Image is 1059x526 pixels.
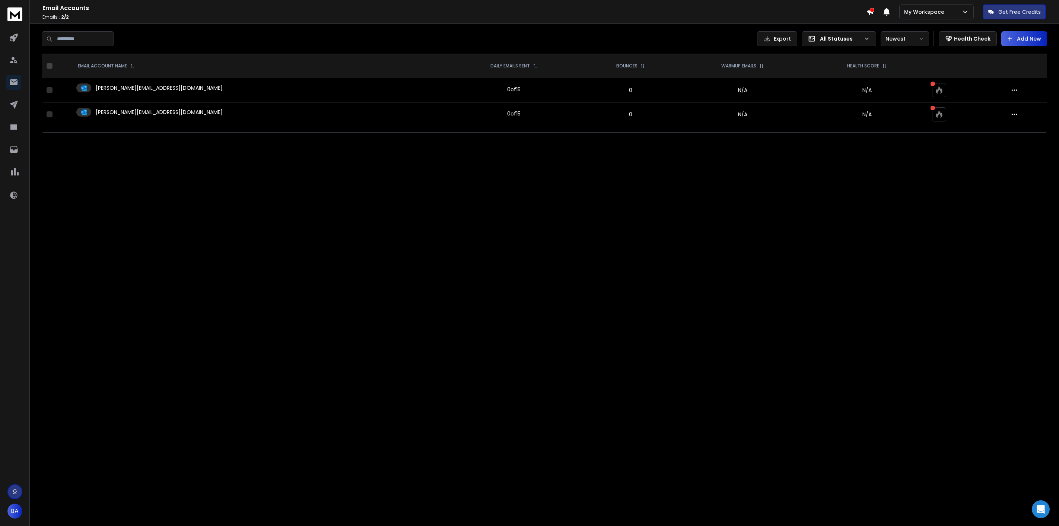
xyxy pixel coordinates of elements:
div: 0 of 15 [507,110,521,117]
div: Open Intercom Messenger [1032,500,1050,518]
button: BA [7,504,22,519]
button: Add New [1001,31,1047,46]
p: Get Free Credits [998,8,1041,16]
p: [PERSON_NAME][EMAIL_ADDRESS][DOMAIN_NAME] [96,108,223,116]
p: HEALTH SCORE [847,63,879,69]
p: N/A [811,86,923,94]
div: EMAIL ACCOUNT NAME [78,63,134,69]
p: N/A [811,111,923,118]
td: N/A [678,78,807,102]
img: logo [7,7,22,21]
span: 2 / 2 [61,14,69,20]
p: 0 [588,111,674,118]
p: Emails : [42,14,866,20]
div: 0 of 15 [507,86,521,93]
p: WARMUP EMAILS [721,63,756,69]
button: Get Free Credits [983,4,1046,19]
button: Newest [881,31,929,46]
td: N/A [678,102,807,127]
p: DAILY EMAILS SENT [490,63,530,69]
p: My Workspace [904,8,947,16]
button: Health Check [939,31,997,46]
h1: Email Accounts [42,4,866,13]
p: [PERSON_NAME][EMAIL_ADDRESS][DOMAIN_NAME] [96,84,223,92]
button: Export [757,31,797,46]
p: All Statuses [820,35,861,42]
p: BOUNCES [616,63,637,69]
p: 0 [588,86,674,94]
p: Health Check [954,35,990,42]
